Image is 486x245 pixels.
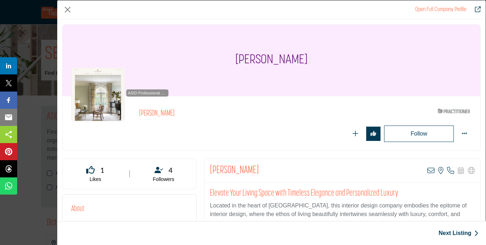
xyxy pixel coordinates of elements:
[235,25,308,96] h1: [PERSON_NAME]
[72,176,119,183] p: Likes
[348,127,363,141] button: Redirect to login page
[128,90,167,96] span: ASID Professional Practitioner
[415,7,466,13] a: Redirect to jan-showers
[210,188,475,199] h2: Elevate Your Living Space with Timeless Elegance and Personalized Luxury
[71,68,125,121] img: jan-showers logo
[140,176,188,183] p: Followers
[210,164,259,177] h2: Jan Showers
[470,5,481,14] a: Redirect to jan-showers
[384,126,454,142] button: Redirect to login
[168,165,173,175] span: 4
[100,165,104,175] span: 1
[438,229,478,237] a: Next Listing
[457,127,472,141] button: More Options
[71,203,84,215] h2: About
[139,109,336,118] h2: [PERSON_NAME]
[366,127,381,141] button: Redirect to login page
[438,107,470,116] img: ASID Qualified Practitioners
[62,4,73,15] button: Close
